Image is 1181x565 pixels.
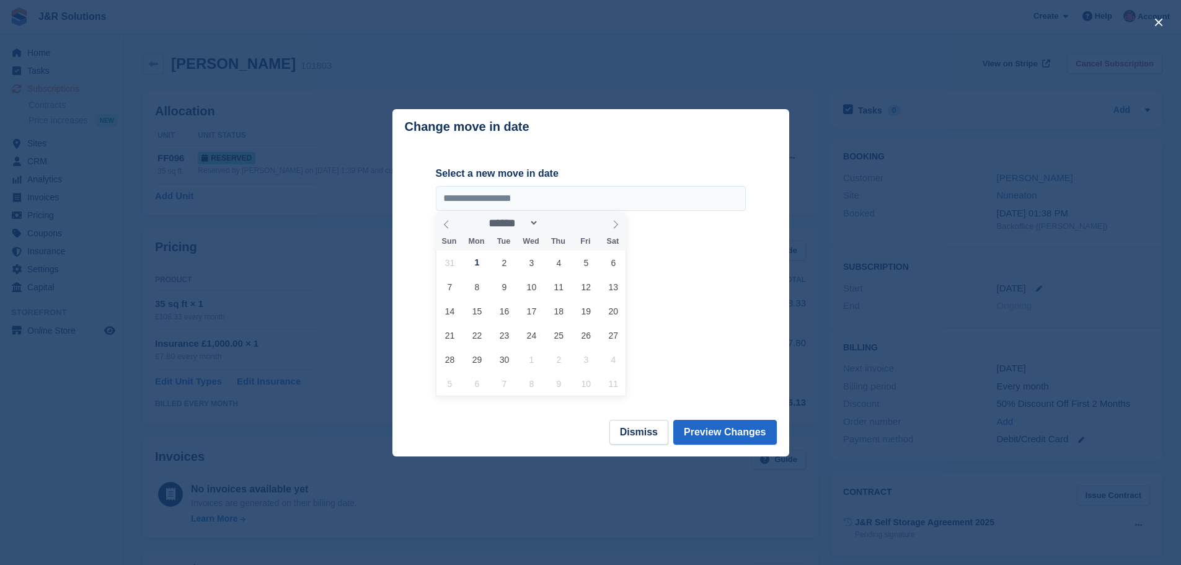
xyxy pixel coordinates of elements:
[601,251,626,275] span: September 6, 2025
[490,238,517,246] span: Tue
[601,371,626,396] span: October 11, 2025
[492,299,516,323] span: September 16, 2025
[438,251,462,275] span: August 31, 2025
[438,299,462,323] span: September 14, 2025
[517,238,544,246] span: Wed
[572,238,599,246] span: Fri
[574,371,598,396] span: October 10, 2025
[465,323,489,347] span: September 22, 2025
[520,299,544,323] span: September 17, 2025
[574,299,598,323] span: September 19, 2025
[601,299,626,323] span: September 20, 2025
[547,251,571,275] span: September 4, 2025
[547,299,571,323] span: September 18, 2025
[574,275,598,299] span: September 12, 2025
[465,371,489,396] span: October 6, 2025
[462,238,490,246] span: Mon
[547,347,571,371] span: October 2, 2025
[492,275,516,299] span: September 9, 2025
[465,299,489,323] span: September 15, 2025
[601,323,626,347] span: September 27, 2025
[574,323,598,347] span: September 26, 2025
[574,251,598,275] span: September 5, 2025
[520,323,544,347] span: September 24, 2025
[547,275,571,299] span: September 11, 2025
[601,347,626,371] span: October 4, 2025
[436,166,746,181] label: Select a new move in date
[438,323,462,347] span: September 21, 2025
[574,347,598,371] span: October 3, 2025
[1149,12,1169,32] button: close
[438,275,462,299] span: September 7, 2025
[465,275,489,299] span: September 8, 2025
[436,238,463,246] span: Sun
[492,251,516,275] span: September 2, 2025
[609,420,668,445] button: Dismiss
[520,347,544,371] span: October 1, 2025
[547,323,571,347] span: September 25, 2025
[484,216,539,229] select: Month
[673,420,777,445] button: Preview Changes
[438,347,462,371] span: September 28, 2025
[438,371,462,396] span: October 5, 2025
[599,238,626,246] span: Sat
[520,371,544,396] span: October 8, 2025
[405,120,529,134] p: Change move in date
[601,275,626,299] span: September 13, 2025
[544,238,572,246] span: Thu
[520,251,544,275] span: September 3, 2025
[492,323,516,347] span: September 23, 2025
[547,371,571,396] span: October 9, 2025
[539,216,578,229] input: Year
[465,347,489,371] span: September 29, 2025
[465,251,489,275] span: September 1, 2025
[492,371,516,396] span: October 7, 2025
[520,275,544,299] span: September 10, 2025
[492,347,516,371] span: September 30, 2025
